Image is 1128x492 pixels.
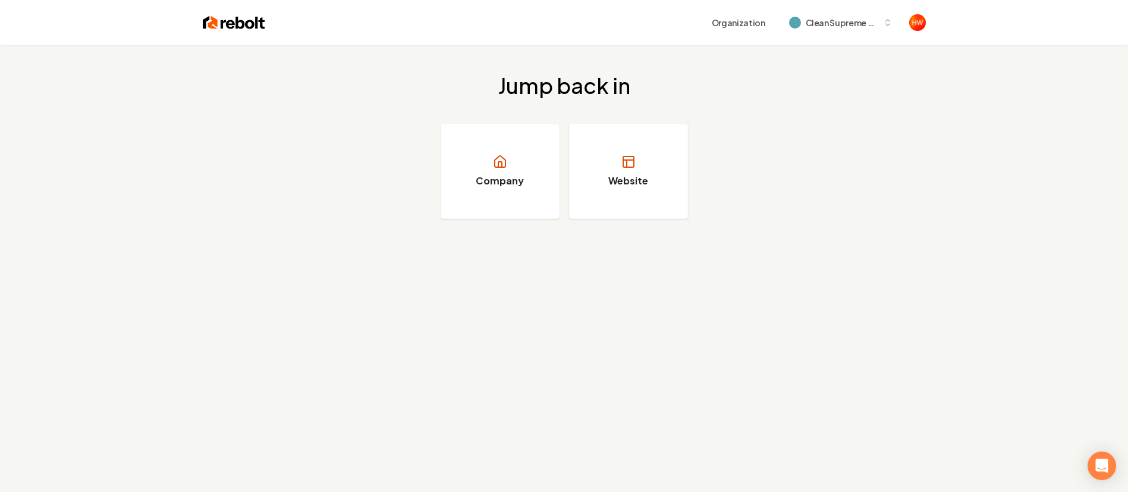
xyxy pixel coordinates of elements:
div: Open Intercom Messenger [1088,452,1116,480]
img: HSA Websites [909,14,926,31]
a: Website [569,124,688,219]
h3: Company [476,174,524,188]
h2: Jump back in [498,74,630,98]
h3: Website [608,174,648,188]
span: Clean Supreme LLC [806,17,878,29]
button: Open user button [909,14,926,31]
img: Clean Supreme LLC [789,17,801,29]
img: Rebolt Logo [203,14,265,31]
a: Company [441,124,560,219]
button: Organization [705,12,772,33]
